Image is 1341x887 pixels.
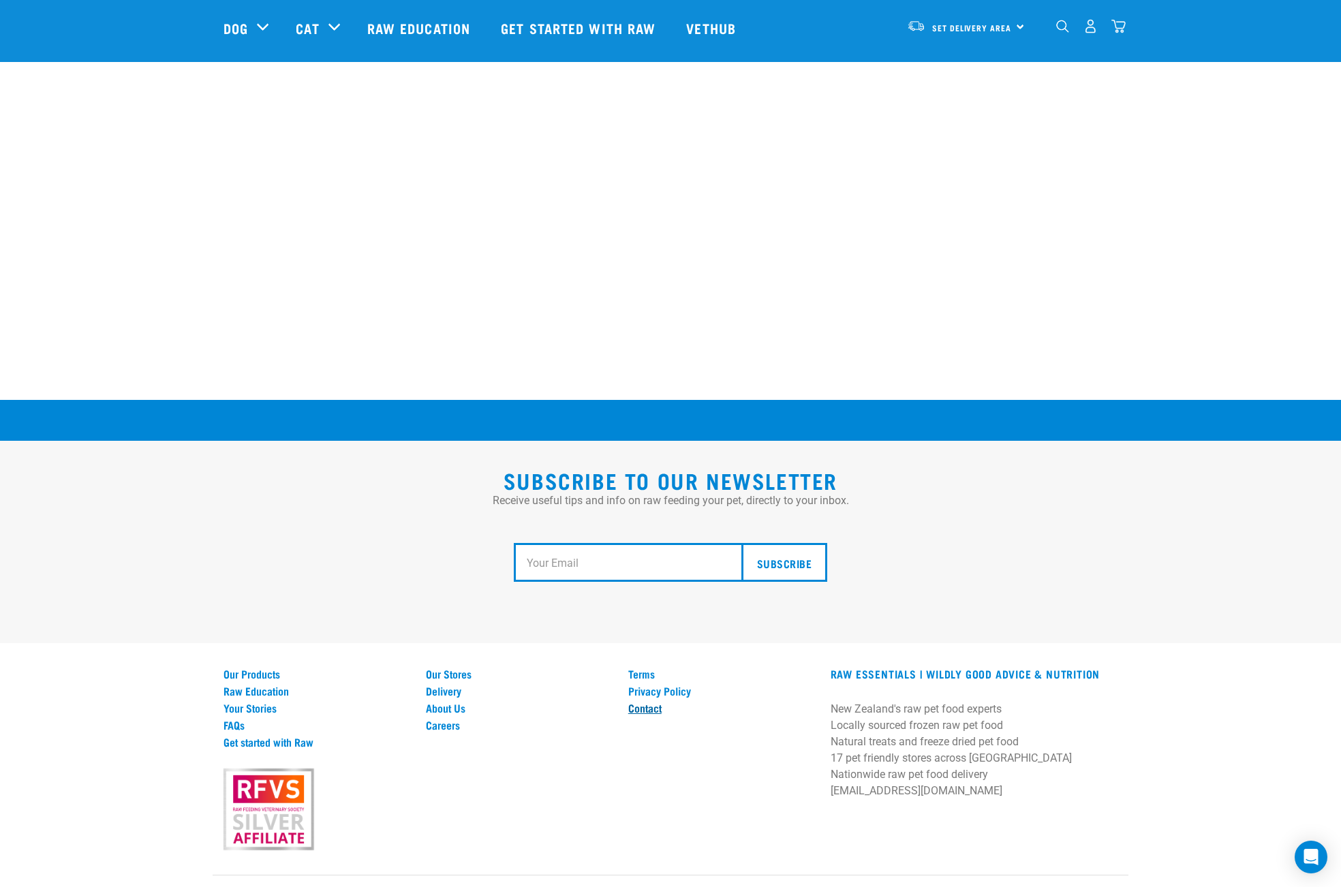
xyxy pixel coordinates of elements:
[628,702,814,714] a: Contact
[223,736,410,748] a: Get started with Raw
[907,20,925,32] img: van-moving.png
[487,1,673,55] a: Get started with Raw
[223,685,410,697] a: Raw Education
[1295,841,1327,873] div: Open Intercom Messenger
[223,18,248,38] a: Dog
[426,685,612,697] a: Delivery
[426,719,612,731] a: Careers
[831,701,1117,799] p: New Zealand's raw pet food experts Locally sourced frozen raw pet food Natural treats and freeze ...
[217,766,320,852] img: rfvs.png
[223,702,410,714] a: Your Stories
[1056,20,1069,33] img: home-icon-1@2x.png
[741,543,827,582] input: Subscribe
[426,702,612,714] a: About Us
[628,668,814,680] a: Terms
[223,493,1117,509] p: Receive useful tips and info on raw feeding your pet, directly to your inbox.
[426,668,612,680] a: Our Stores
[1083,19,1098,33] img: user.png
[514,543,752,582] input: Your Email
[673,1,753,55] a: Vethub
[223,468,1117,493] h2: Subscribe to our Newsletter
[628,685,814,697] a: Privacy Policy
[354,1,487,55] a: Raw Education
[932,25,1011,30] span: Set Delivery Area
[296,18,319,38] a: Cat
[223,668,410,680] a: Our Products
[223,719,410,731] a: FAQs
[831,668,1117,680] h3: RAW ESSENTIALS | Wildly Good Advice & Nutrition
[1111,19,1126,33] img: home-icon@2x.png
